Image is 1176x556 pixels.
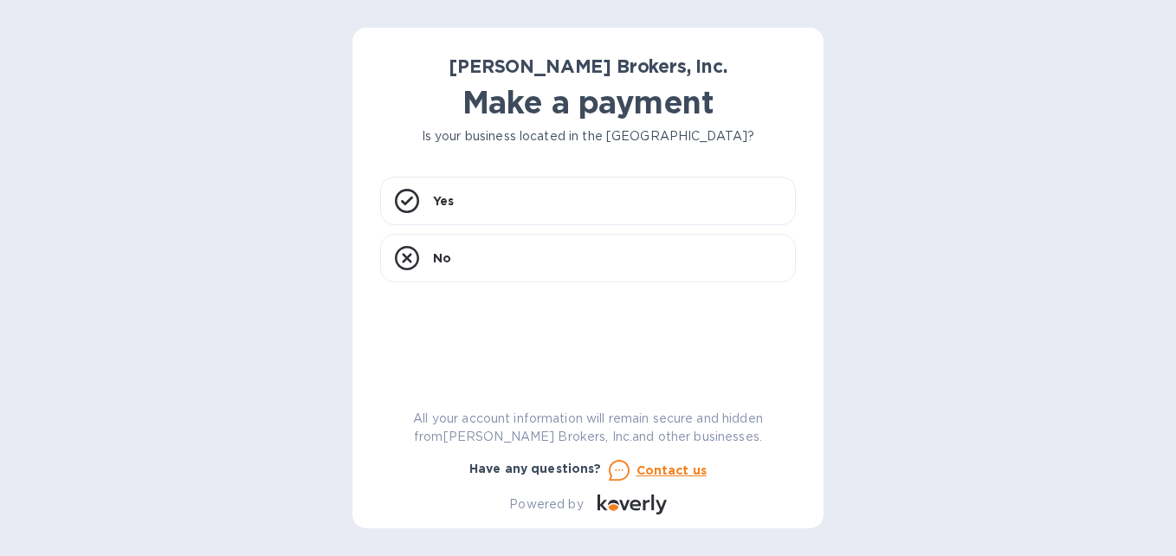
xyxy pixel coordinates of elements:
[380,127,796,145] p: Is your business located in the [GEOGRAPHIC_DATA]?
[433,192,454,210] p: Yes
[449,55,727,77] b: [PERSON_NAME] Brokers, Inc.
[433,249,451,267] p: No
[469,462,602,475] b: Have any questions?
[636,463,708,477] u: Contact us
[509,495,583,514] p: Powered by
[380,84,796,120] h1: Make a payment
[380,410,796,446] p: All your account information will remain secure and hidden from [PERSON_NAME] Brokers, Inc. and o...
